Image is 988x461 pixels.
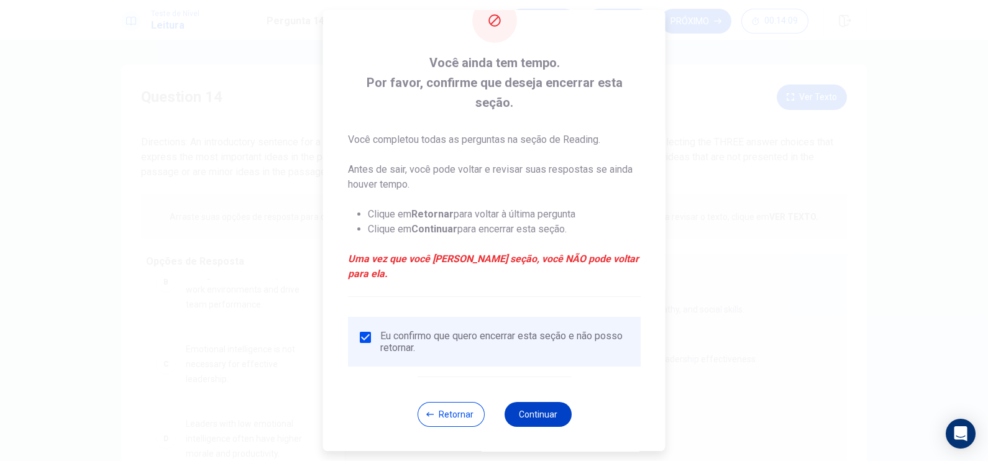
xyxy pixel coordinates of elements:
[504,402,571,427] button: Continuar
[417,402,484,427] button: Retornar
[946,419,976,449] div: Open Intercom Messenger
[348,252,641,281] em: Uma vez que você [PERSON_NAME] seção, você NÃO pode voltar para ela.
[348,53,641,112] span: Você ainda tem tempo. Por favor, confirme que deseja encerrar esta seção.
[411,208,454,220] strong: Retornar
[368,207,641,222] li: Clique em para voltar à última pergunta
[380,330,631,354] div: Eu confirmo que quero encerrar esta seção e não posso retornar.
[411,223,457,235] strong: Continuar
[368,222,641,237] li: Clique em para encerrar esta seção.
[348,132,641,147] p: Você completou todas as perguntas na seção de Reading.
[348,162,641,192] p: Antes de sair, você pode voltar e revisar suas respostas se ainda houver tempo.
